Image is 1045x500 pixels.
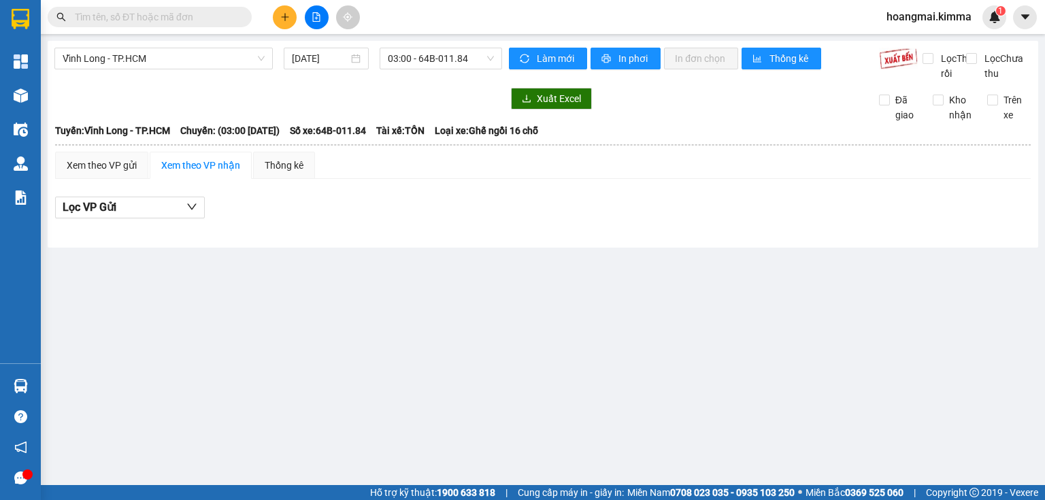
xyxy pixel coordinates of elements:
button: aim [336,5,360,29]
span: 03:00 - 64B-011.84 [388,48,495,69]
strong: 0708 023 035 - 0935 103 250 [670,487,795,498]
img: warehouse-icon [14,122,28,137]
span: Đã giao [890,93,923,122]
span: Hỗ trợ kỹ thuật: [370,485,495,500]
span: question-circle [14,410,27,423]
span: Miền Nam [627,485,795,500]
span: Miền Bắc [806,485,903,500]
img: 9k= [879,48,918,69]
button: bar-chartThống kê [742,48,821,69]
div: Thống kê [265,158,303,173]
div: Xem theo VP gửi [67,158,137,173]
span: bar-chart [752,54,764,65]
img: warehouse-icon [14,379,28,393]
span: message [14,471,27,484]
button: Lọc VP Gửi [55,197,205,218]
span: | [914,485,916,500]
strong: 1900 633 818 [437,487,495,498]
span: copyright [969,488,979,497]
span: sync [520,54,531,65]
span: Trên xe [998,93,1031,122]
button: downloadXuất Excel [511,88,592,110]
b: Tuyến: Vĩnh Long - TP.HCM [55,125,170,136]
button: In đơn chọn [664,48,738,69]
span: Làm mới [537,51,576,66]
button: caret-down [1013,5,1037,29]
span: plus [280,12,290,22]
span: file-add [312,12,321,22]
button: file-add [305,5,329,29]
span: Lọc Chưa thu [979,51,1031,81]
span: hoangmai.kimma [876,8,982,25]
span: down [186,201,197,212]
span: Cung cấp máy in - giấy in: [518,485,624,500]
input: 15/10/2025 [292,51,348,66]
span: Loại xe: Ghế ngồi 16 chỗ [435,123,538,138]
span: Kho nhận [944,93,977,122]
input: Tìm tên, số ĐT hoặc mã đơn [75,10,235,24]
span: Vĩnh Long - TP.HCM [63,48,265,69]
div: Xem theo VP nhận [161,158,240,173]
span: In phơi [618,51,650,66]
span: Số xe: 64B-011.84 [290,123,366,138]
img: logo-vxr [12,9,29,29]
span: aim [343,12,352,22]
span: Chuyến: (03:00 [DATE]) [180,123,280,138]
span: search [56,12,66,22]
img: icon-new-feature [989,11,1001,23]
span: printer [601,54,613,65]
span: Tài xế: TỒN [376,123,425,138]
span: ⚪️ [798,490,802,495]
span: notification [14,441,27,454]
span: | [505,485,508,500]
span: 1 [998,6,1003,16]
img: dashboard-icon [14,54,28,69]
span: caret-down [1019,11,1031,23]
strong: 0369 525 060 [845,487,903,498]
img: warehouse-icon [14,88,28,103]
span: Lọc VP Gửi [63,199,116,216]
button: syncLàm mới [509,48,587,69]
span: Lọc Thu rồi [935,51,975,81]
img: warehouse-icon [14,156,28,171]
img: solution-icon [14,190,28,205]
button: plus [273,5,297,29]
span: Thống kê [769,51,810,66]
sup: 1 [996,6,1006,16]
button: printerIn phơi [591,48,661,69]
